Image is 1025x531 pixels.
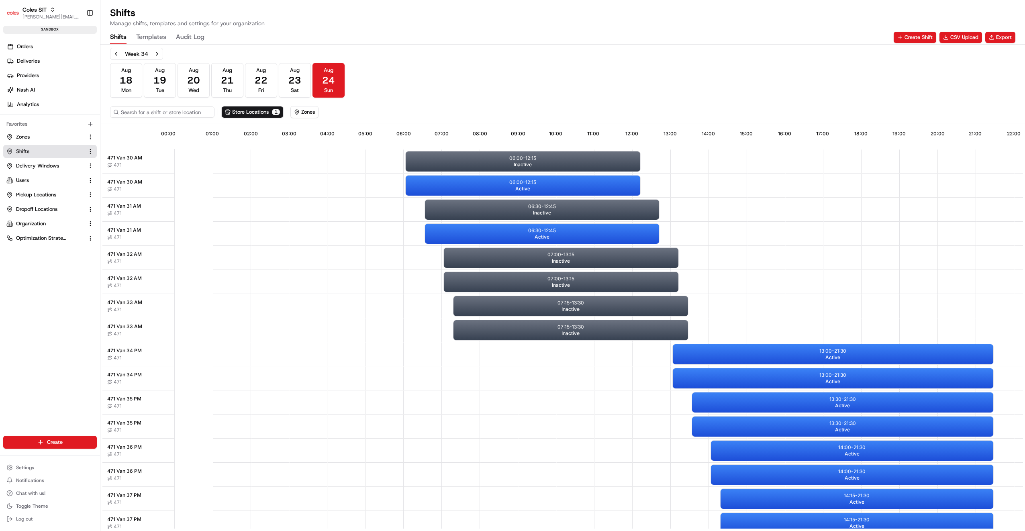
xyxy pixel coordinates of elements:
[819,348,846,354] p: 13:00 - 21:30
[156,87,164,94] span: Tue
[291,106,318,118] button: Zones
[161,131,176,137] span: 00:00
[282,131,296,137] span: 03:00
[6,177,84,184] a: Users
[3,131,97,143] button: Zones
[6,148,84,155] a: Shifts
[514,161,532,168] span: Inactive
[121,67,131,74] span: Aug
[535,234,549,240] span: Active
[16,464,34,471] span: Settings
[511,131,525,137] span: 09:00
[16,191,56,198] span: Pickup Locations
[358,131,372,137] span: 05:00
[3,174,97,187] button: Users
[107,396,141,402] span: 471 Van 35 PM
[107,234,122,241] button: 471
[552,258,570,264] span: Inactive
[3,232,97,245] button: Optimization Strategy
[110,6,265,19] h1: Shifts
[114,451,122,457] span: 471
[107,275,142,282] span: 471 Van 32 AM
[6,6,19,19] img: Coles SIT
[16,503,48,509] span: Toggle Theme
[854,131,868,137] span: 18:00
[110,48,122,59] button: Previous week
[547,276,574,282] p: 07:00 - 13:15
[221,106,284,118] button: Store Locations1
[114,282,122,289] span: 471
[114,475,122,482] span: 471
[778,131,791,137] span: 16:00
[255,74,267,87] span: 22
[509,179,536,186] p: 06:00 - 12:15
[320,131,335,137] span: 04:00
[107,420,141,426] span: 471 Van 35 PM
[552,282,570,288] span: Inactive
[22,14,80,20] button: [PERSON_NAME][EMAIL_ADDRESS][PERSON_NAME][PERSON_NAME][DOMAIN_NAME]
[528,203,556,210] p: 06:30 - 12:45
[107,403,122,409] button: 471
[3,436,97,449] button: Create
[136,31,166,44] button: Templates
[155,67,165,74] span: Aug
[838,468,866,475] p: 14:00 - 21:30
[939,32,982,43] button: CSV Upload
[3,188,97,201] button: Pickup Locations
[144,63,176,98] button: Aug19Tue
[396,131,411,137] span: 06:00
[107,323,142,330] span: 471 Van 33 AM
[107,251,142,257] span: 471 Van 32 AM
[211,63,243,98] button: Aug21Thu
[849,499,864,505] span: Active
[125,50,148,58] div: Week 34
[151,48,163,59] button: Next week
[17,57,40,65] span: Deliveries
[187,74,200,87] span: 20
[3,500,97,512] button: Toggle Theme
[189,67,198,74] span: Aug
[324,67,333,74] span: Aug
[547,251,574,258] p: 07:00 - 13:15
[16,133,30,141] span: Zones
[969,131,982,137] span: 21:00
[587,131,599,137] span: 11:00
[3,159,97,172] button: Delivery Windows
[6,235,84,242] a: Optimization Strategy
[223,87,232,94] span: Thu
[110,19,265,27] p: Manage shifts, templates and settings for your organization
[6,191,84,198] a: Pickup Locations
[107,331,122,337] button: 471
[107,210,122,216] button: 471
[838,444,866,451] p: 14:00 - 21:30
[16,206,57,213] span: Dropoff Locations
[562,306,580,312] span: Inactive
[107,379,122,385] button: 471
[931,131,945,137] span: 20:00
[107,355,122,361] button: 471
[245,63,277,98] button: Aug22Fri
[528,227,556,234] p: 06:30 - 12:45
[844,517,870,523] p: 14:15 - 21:30
[47,439,63,446] span: Create
[312,63,345,98] button: Aug24Sun
[178,63,210,98] button: Aug20Wed
[114,523,122,530] span: 471
[825,354,840,361] span: Active
[114,331,122,337] span: 471
[17,72,39,79] span: Providers
[16,516,33,522] span: Log out
[22,6,47,14] button: Coles SIT
[107,162,122,168] button: 471
[557,300,584,306] p: 07:15 - 13:30
[549,131,562,137] span: 10:00
[825,378,840,385] span: Active
[829,420,856,427] p: 13:30 - 21:30
[557,324,584,330] p: 07:15 - 13:30
[845,451,860,457] span: Active
[509,155,536,161] p: 06:00 - 12:15
[3,203,97,216] button: Dropoff Locations
[16,490,45,496] span: Chat with us!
